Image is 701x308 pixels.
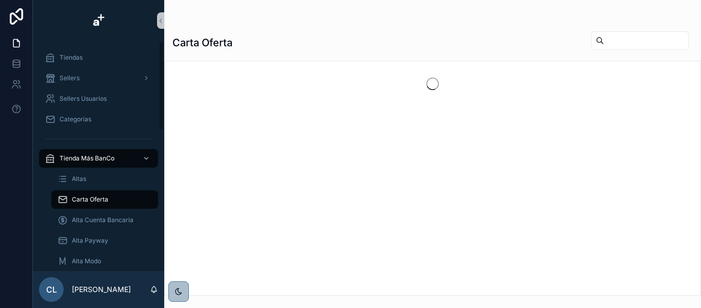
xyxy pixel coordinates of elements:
div: scrollable content [33,41,164,271]
a: Sellers Usuarios [39,89,158,108]
span: Alta Modo [72,257,101,265]
a: Categorias [39,110,158,129]
span: Sellers Usuarios [60,95,107,103]
span: Alta Payway [72,237,108,245]
a: Alta Payway [51,231,158,250]
a: Altas [51,170,158,188]
a: Sellers [39,69,158,87]
a: Alta Modo [51,252,158,270]
span: Tienda Más BanCo [60,154,114,162]
span: Alta Cuenta Bancaria [72,216,133,224]
span: Altas [72,175,86,183]
span: Categorias [60,115,91,123]
h1: Carta Oferta [172,35,232,50]
a: Carta Oferta [51,190,158,209]
span: CL [46,283,57,296]
span: Carta Oferta [72,195,108,204]
a: Alta Cuenta Bancaria [51,211,158,229]
a: Tienda Más BanCo [39,149,158,168]
img: App logo [90,12,107,29]
span: Sellers [60,74,80,82]
span: Tiendas [60,53,83,62]
p: [PERSON_NAME] [72,284,131,295]
a: Tiendas [39,48,158,67]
